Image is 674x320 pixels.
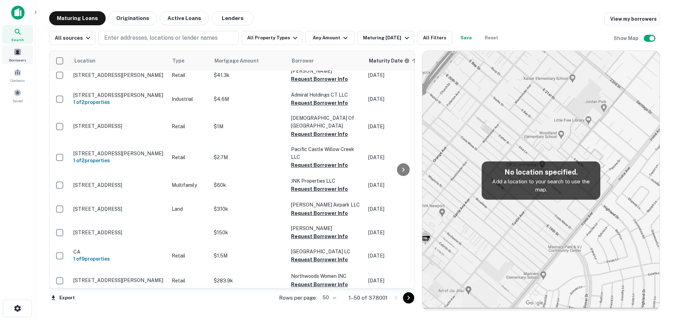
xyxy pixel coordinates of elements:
[160,11,209,25] button: Active Loans
[291,114,361,130] p: [DEMOGRAPHIC_DATA] Of [GEOGRAPHIC_DATA]
[614,34,640,42] h6: Show Map
[70,51,168,71] th: Location
[368,229,431,236] p: [DATE]
[172,57,184,65] span: Type
[291,67,361,75] p: [PERSON_NAME]
[320,293,337,303] div: 50
[368,205,431,213] p: [DATE]
[214,277,284,285] p: $283.9k
[172,181,207,189] p: Multifamily
[214,229,284,236] p: $150k
[73,229,165,236] p: [STREET_ADDRESS]
[368,252,431,260] p: [DATE]
[214,123,284,130] p: $1M
[291,185,348,193] button: Request Borrower Info
[73,249,165,255] p: CA
[73,150,165,157] p: [STREET_ADDRESS][PERSON_NAME]
[291,280,348,289] button: Request Borrower Info
[11,78,25,83] span: Contacts
[365,51,435,71] th: Maturity dates displayed may be estimated. Please contact the lender for the most accurate maturi...
[11,37,24,43] span: Search
[288,51,365,71] th: Borrower
[2,86,33,105] a: Saved
[639,241,674,275] iframe: Chat Widget
[291,91,361,99] p: Admiral Holdings CT LLC
[368,71,431,79] p: [DATE]
[168,51,210,71] th: Type
[369,57,419,65] span: Maturity dates displayed may be estimated. Please contact the lender for the most accurate maturi...
[363,34,411,42] div: Maturing [DATE]
[417,31,452,45] button: All Filters
[98,31,239,45] button: Enter addresses, locations or lender names
[214,57,268,65] span: Mortgage Amount
[291,255,348,264] button: Request Borrower Info
[172,205,207,213] p: Land
[369,57,410,65] div: Maturity dates displayed may be estimated. Please contact the lender for the most accurate maturi...
[291,209,348,217] button: Request Borrower Info
[73,157,165,164] h6: 1 of 2 properties
[9,57,26,63] span: Borrowers
[108,11,157,25] button: Originations
[73,255,165,263] h6: 1 of 9 properties
[291,224,361,232] p: [PERSON_NAME]
[291,232,348,241] button: Request Borrower Info
[368,95,431,103] p: [DATE]
[291,177,361,185] p: JNK Properties LLC
[73,72,165,78] p: [STREET_ADDRESS][PERSON_NAME]
[55,34,92,42] div: All sources
[604,13,660,25] a: View my borrowers
[368,277,431,285] p: [DATE]
[279,294,317,302] p: Rows per page:
[349,294,388,302] p: 1–50 of 378001
[210,51,288,71] th: Mortgage Amount
[291,161,348,169] button: Request Borrower Info
[368,123,431,130] p: [DATE]
[242,31,303,45] button: All Property Types
[172,95,207,103] p: Industrial
[480,31,503,45] button: Reset
[212,11,254,25] button: Lenders
[214,95,284,103] p: $4.6M
[291,130,348,138] button: Request Borrower Info
[2,25,33,44] a: Search
[49,293,77,303] button: Export
[172,71,207,79] p: Retail
[214,205,284,213] p: $310k
[172,277,207,285] p: Retail
[73,92,165,98] p: [STREET_ADDRESS][PERSON_NAME]
[49,31,95,45] button: All sources
[73,182,165,188] p: [STREET_ADDRESS]
[214,154,284,161] p: $2.7M
[11,6,25,20] img: capitalize-icon.png
[487,167,595,177] h5: No location specified.
[73,123,165,129] p: [STREET_ADDRESS]
[13,98,23,104] span: Saved
[172,252,207,260] p: Retail
[422,51,660,310] img: map-placeholder.webp
[291,248,361,255] p: [GEOGRAPHIC_DATA] LC
[291,75,348,83] button: Request Borrower Info
[2,66,33,85] div: Contacts
[292,57,314,65] span: Borrower
[455,31,477,45] button: Save your search to get updates of matches that match your search criteria.
[368,181,431,189] p: [DATE]
[214,71,284,79] p: $41.3k
[214,181,284,189] p: $60k
[74,57,105,65] span: Location
[2,45,33,64] a: Borrowers
[172,123,207,130] p: Retail
[73,277,165,283] p: [STREET_ADDRESS][PERSON_NAME]
[357,31,414,45] button: Maturing [DATE]
[368,154,431,161] p: [DATE]
[291,272,361,280] p: Northwoods Women INC
[291,201,361,209] p: [PERSON_NAME] Airpark LLC
[487,177,595,194] p: Add a location to your search to use the map.
[403,292,414,303] button: Go to next page
[214,252,284,260] p: $1.5M
[172,154,207,161] p: Retail
[291,145,361,161] p: Pacific Castle Willow Creek LLC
